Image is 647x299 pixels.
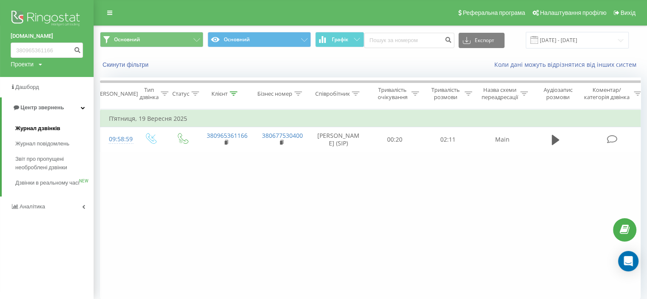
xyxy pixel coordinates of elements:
img: Ringostat logo [11,9,83,30]
div: Коментар/категорія дзвінка [582,86,632,101]
a: Коли дані можуть відрізнятися вiд інших систем [494,60,641,68]
span: Звіт про пропущені необроблені дзвінки [15,155,89,172]
td: 00:20 [368,127,422,152]
button: Скинути фільтри [100,61,153,68]
button: Основний [100,32,203,47]
div: Аудіозапис розмови [537,86,579,101]
span: Реферальна програма [463,9,525,16]
div: Тривалість розмови [429,86,462,101]
span: Вихід [621,9,636,16]
span: Журнал дзвінків [15,124,60,133]
td: Main [475,127,530,152]
span: Журнал повідомлень [15,140,69,148]
span: Аналiтика [20,203,45,210]
td: [PERSON_NAME] (SIP) [309,127,368,152]
div: Співробітник [315,90,350,97]
input: Пошук за номером [364,33,454,48]
div: Open Intercom Messenger [618,251,638,271]
div: Клієнт [211,90,228,97]
a: Центр звернень [2,97,94,118]
div: Статус [172,90,189,97]
input: Пошук за номером [11,43,83,58]
div: Бізнес номер [257,90,292,97]
a: Журнал повідомлень [15,136,94,151]
a: Дзвінки в реальному часіNEW [15,175,94,191]
span: Дашборд [15,84,39,90]
span: Графік [332,37,348,43]
a: 380965361166 [207,131,248,140]
div: 09:58:59 [109,131,126,148]
div: Проекти [11,60,34,68]
a: [DOMAIN_NAME] [11,32,83,40]
a: 380677530400 [262,131,303,140]
button: Графік [315,32,364,47]
span: Налаштування профілю [540,9,606,16]
span: Дзвінки в реальному часі [15,179,79,187]
span: Основний [114,36,140,43]
div: Назва схеми переадресації [482,86,518,101]
div: [PERSON_NAME] [95,90,138,97]
a: Журнал дзвінків [15,121,94,136]
span: Центр звернень [20,104,64,111]
div: Тривалість очікування [376,86,409,101]
a: Звіт про пропущені необроблені дзвінки [15,151,94,175]
div: Тип дзвінка [140,86,159,101]
button: Основний [208,32,311,47]
td: 02:11 [422,127,475,152]
td: П’ятниця, 19 Вересня 2025 [100,110,645,127]
button: Експорт [459,33,504,48]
